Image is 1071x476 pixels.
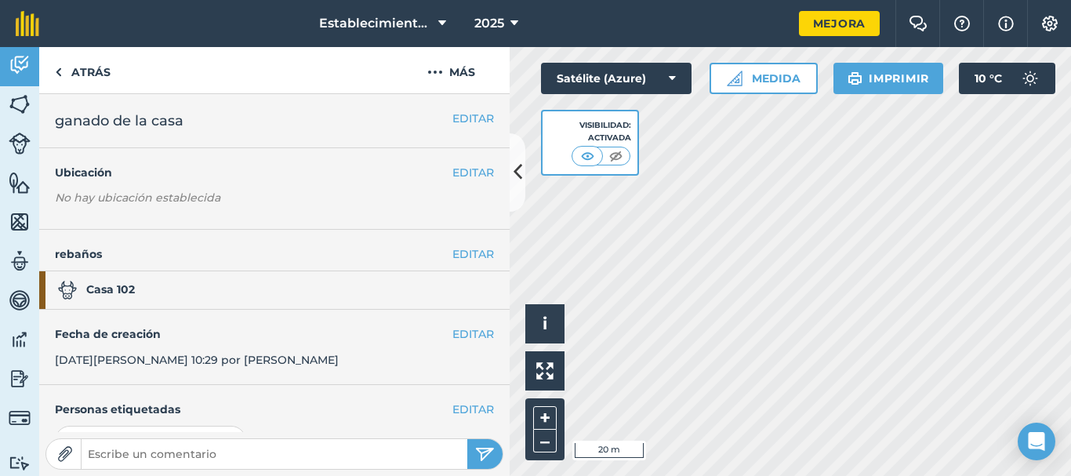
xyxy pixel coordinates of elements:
[9,456,31,471] img: svg+xml;base64,PD94bWwgdmVyc2lvbj0iMS4wIiBlbmNvZGluZz0idXRmLTgiPz4KPCEtLSBHZW5lcmF0b3I6IEFkb2JlIE...
[543,314,547,333] span: i
[9,367,31,391] img: svg+xml;base64,PD94bWwgdmVyc2lvbj0iMS4wIiBlbmNvZGluZz0idXRmLTgiPz4KPCEtLSBHZW5lcmF0b3I6IEFkb2JlIE...
[55,402,180,416] font: Personas etiquetadas
[452,164,494,181] button: EDITAR
[727,71,742,86] img: Icono de regla
[452,245,494,263] button: EDITAR
[9,249,31,273] img: svg+xml;base64,PD94bWwgdmVyc2lvbj0iMS4wIiBlbmNvZGluZz0idXRmLTgiPz4KPCEtLSBHZW5lcmF0b3I6IEFkb2JlIE...
[953,16,971,31] img: Un icono de signo de interrogación
[579,120,631,143] font: Visibilidad: Activada
[474,16,504,31] font: 2025
[959,63,1055,94] button: 10 °C
[578,148,597,164] img: svg+xml;base64,PHN2ZyB4bWxucz0iaHR0cDovL3d3dy53My5vcmcvMjAwMC9zdmciIHdpZHRoPSI1MCIgaGVpZ2h0PSI0MC...
[55,165,112,180] font: Ubicación
[710,63,818,94] button: Medida
[39,47,126,93] a: Atrás
[475,445,495,463] img: svg+xml;base64,PHN2ZyB4bWxucz0iaHR0cDovL3d3dy53My5vcmcvMjAwMC9zdmciIHdpZHRoPSIyNSIgaGVpZ2h0PSIyNC...
[9,133,31,154] img: svg+xml;base64,PD94bWwgdmVyc2lvbj0iMS4wIiBlbmNvZGluZz0idXRmLTgiPz4KPCEtLSBHZW5lcmF0b3I6IEFkb2JlIE...
[813,16,866,31] font: Mejora
[117,282,135,296] font: 102
[9,328,31,351] img: svg+xml;base64,PD94bWwgdmVyc2lvbj0iMS4wIiBlbmNvZGluZz0idXRmLTgiPz4KPCEtLSBHZW5lcmF0b3I6IEFkb2JlIE...
[392,47,510,93] button: Más
[427,63,443,82] img: svg+xml;base64,PHN2ZyB4bWxucz0iaHR0cDovL3d3dy53My5vcmcvMjAwMC9zdmciIHdpZHRoPSIyMCIgaGVpZ2h0PSIyNC...
[9,289,31,312] img: svg+xml;base64,PD94bWwgdmVyc2lvbj0iMS4wIiBlbmNvZGluZz0idXRmLTgiPz4KPCEtLSBHZW5lcmF0b3I6IEFkb2JlIE...
[833,63,943,94] button: Imprimir
[452,325,494,343] button: EDITAR
[799,11,880,36] a: Mejora
[533,406,557,430] button: +
[452,165,494,180] font: EDITAR
[55,63,62,82] img: svg+xml;base64,PHN2ZyB4bWxucz0iaHR0cDovL3d3dy53My5vcmcvMjAwMC9zdmciIHdpZHRoPSI5IiBoZWlnaHQ9IjI0Ii...
[9,210,31,234] img: svg+xml;base64,PHN2ZyB4bWxucz0iaHR0cDovL3d3dy53My5vcmcvMjAwMC9zdmciIHdpZHRoPSI1NiIgaGVpZ2h0PSI2MC...
[86,282,114,296] font: Casa
[1015,63,1046,94] img: svg+xml;base64,PD94bWwgdmVyc2lvbj0iMS4wIiBlbmNvZGluZz0idXRmLTgiPz4KPCEtLSBHZW5lcmF0b3I6IEFkb2JlIE...
[994,71,1002,85] font: C
[82,443,467,465] input: Escribe un comentario
[9,171,31,194] img: svg+xml;base64,PHN2ZyB4bWxucz0iaHR0cDovL3d3dy53My5vcmcvMjAwMC9zdmciIHdpZHRoPSI1NiIgaGVpZ2h0PSI2MC...
[452,327,494,341] font: EDITAR
[998,14,1014,33] img: svg+xml;base64,PHN2ZyB4bWxucz0iaHR0cDovL3d3dy53My5vcmcvMjAwMC9zdmciIHdpZHRoPSIxNyIgaGVpZ2h0PSIxNy...
[975,71,986,85] font: 10
[452,110,494,127] button: EDITAR
[71,65,111,79] font: Atrás
[55,353,218,367] font: [DATE][PERSON_NAME] 10:29
[557,71,646,85] font: Satélite (Azure)
[449,65,475,79] font: Más
[989,71,994,85] font: °
[848,69,862,88] img: svg+xml;base64,PHN2ZyB4bWxucz0iaHR0cDovL3d3dy53My5vcmcvMjAwMC9zdmciIHdpZHRoPSIxOSIgaGVpZ2h0PSIyNC...
[9,53,31,77] img: svg+xml;base64,PD94bWwgdmVyc2lvbj0iMS4wIiBlbmNvZGluZz0idXRmLTgiPz4KPCEtLSBHZW5lcmF0b3I6IEFkb2JlIE...
[525,304,565,343] button: i
[9,93,31,116] img: svg+xml;base64,PHN2ZyB4bWxucz0iaHR0cDovL3d3dy53My5vcmcvMjAwMC9zdmciIHdpZHRoPSI1NiIgaGVpZ2h0PSI2MC...
[541,63,692,94] button: Satélite (Azure)
[58,281,77,300] img: svg+xml;base64,PD94bWwgdmVyc2lvbj0iMS4wIiBlbmNvZGluZz0idXRmLTgiPz4KPCEtLSBHZW5lcmF0b3I6IEFkb2JlIE...
[452,111,494,125] font: EDITAR
[55,191,220,205] font: No hay ubicación establecida
[452,247,494,261] font: EDITAR
[869,71,929,85] font: Imprimir
[452,401,494,418] button: EDITAR
[244,353,339,367] font: [PERSON_NAME]
[9,407,31,429] img: svg+xml;base64,PD94bWwgdmVyc2lvbj0iMS4wIiBlbmNvZGluZz0idXRmLTgiPz4KPCEtLSBHZW5lcmF0b3I6IEFkb2JlIE...
[452,402,494,416] font: EDITAR
[55,247,102,261] font: rebaños
[752,71,801,85] font: Medida
[55,327,161,341] font: Fecha de creación
[536,362,554,380] img: Cuatro flechas, una apuntando hacia arriba a la izquierda, una hacia arriba a la derecha, una hac...
[1018,423,1055,460] div: Abrir Intercom Messenger
[533,430,557,452] button: –
[16,11,39,36] img: Logotipo de fieldmargin
[55,112,183,129] font: ganado de la casa
[221,353,241,367] font: por
[57,446,73,462] img: Icono de clip
[1040,16,1059,31] img: Un icono de engranaje
[319,16,680,31] font: Establecimiento [GEOGRAPHIC_DATA][PERSON_NAME]
[39,271,510,309] a: Casa 102
[909,16,928,31] img: Dos burbujas de diálogo superpuestas con la burbuja izquierda en primer plano
[606,148,626,164] img: svg+xml;base64,PHN2ZyB4bWxucz0iaHR0cDovL3d3dy53My5vcmcvMjAwMC9zdmciIHdpZHRoPSI1MCIgaGVpZ2h0PSI0MC...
